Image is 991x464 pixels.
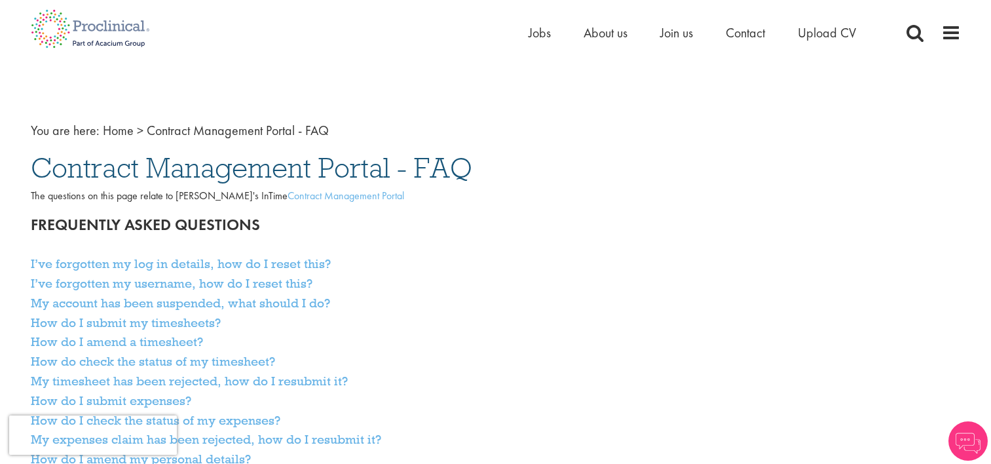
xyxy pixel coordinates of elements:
[288,189,404,203] a: Contract Management Portal
[529,24,551,41] a: Jobs
[9,416,177,455] iframe: reCAPTCHA
[31,353,275,369] a: How do check the status of my timesheet?
[31,431,381,447] a: My expenses claim has been rejected, how do I resubmit it?
[31,150,472,185] span: Contract Management Portal - FAQ
[31,122,100,139] span: You are here:
[948,421,988,461] img: Chatbot
[31,334,203,349] a: How do I amend a timesheet?
[103,122,134,139] a: breadcrumb link
[31,315,221,330] a: How do I submit my timesheets?
[31,393,191,408] a: How do I submit expenses?
[31,189,961,204] div: The questions on this page relate to [PERSON_NAME]'s InTime
[31,295,330,311] a: My account has been suspended, what should I do?
[660,24,693,41] a: Join us
[584,24,627,41] a: About us
[147,122,329,139] span: Contract Management Portal - FAQ
[798,24,856,41] a: Upload CV
[31,256,331,271] a: I’ve forgotten my log in details, how do I reset this?
[726,24,765,41] a: Contact
[137,122,143,139] span: >
[31,412,280,428] a: How do I check the status of my expenses?
[31,275,312,291] a: I’ve forgotten my username, how do I reset this?
[31,373,348,389] a: My timesheet has been rejected, how do I resubmit it?
[31,216,961,251] h2: Frequently asked questions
